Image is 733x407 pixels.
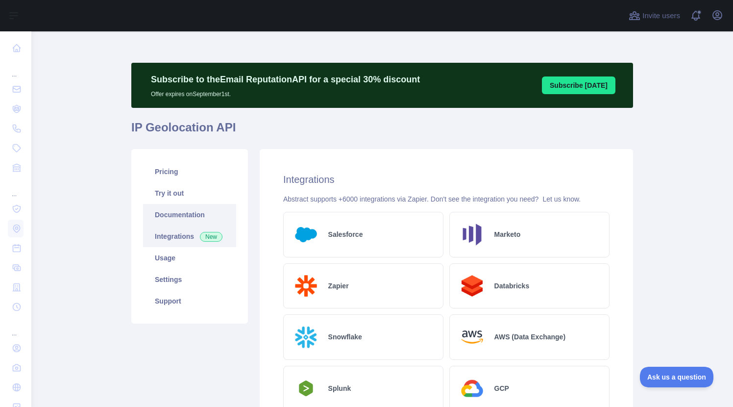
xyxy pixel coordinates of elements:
[627,8,682,24] button: Invite users
[8,178,24,198] div: ...
[494,383,509,393] h2: GCP
[640,367,713,387] iframe: Toggle Customer Support
[328,229,363,239] h2: Salesforce
[542,76,615,94] button: Subscribe [DATE]
[494,332,565,342] h2: AWS (Data Exchange)
[458,272,487,301] img: Logo
[458,374,487,403] img: Logo
[151,73,420,86] p: Subscribe to the Email Reputation API for a special 30 % discount
[200,232,222,242] span: New
[151,86,420,98] p: Offer expires on September 1st.
[283,173,610,186] h2: Integrations
[283,194,610,204] div: Abstract supports +6000 integrations via Zapier. Don't see the integration you need?
[328,332,362,342] h2: Snowflake
[131,120,633,143] h1: IP Geolocation API
[542,195,581,203] a: Let us know.
[143,182,236,204] a: Try it out
[292,378,320,399] img: Logo
[494,229,521,239] h2: Marketo
[143,247,236,269] a: Usage
[458,220,487,249] img: Logo
[143,204,236,226] a: Documentation
[8,318,24,337] div: ...
[292,323,320,352] img: Logo
[642,10,680,22] span: Invite users
[143,269,236,290] a: Settings
[143,161,236,182] a: Pricing
[143,290,236,312] a: Support
[143,226,236,247] a: Integrations New
[458,323,487,352] img: Logo
[328,383,351,393] h2: Splunk
[8,59,24,78] div: ...
[292,220,320,249] img: Logo
[494,281,530,291] h2: Databricks
[292,272,320,301] img: Logo
[328,281,349,291] h2: Zapier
